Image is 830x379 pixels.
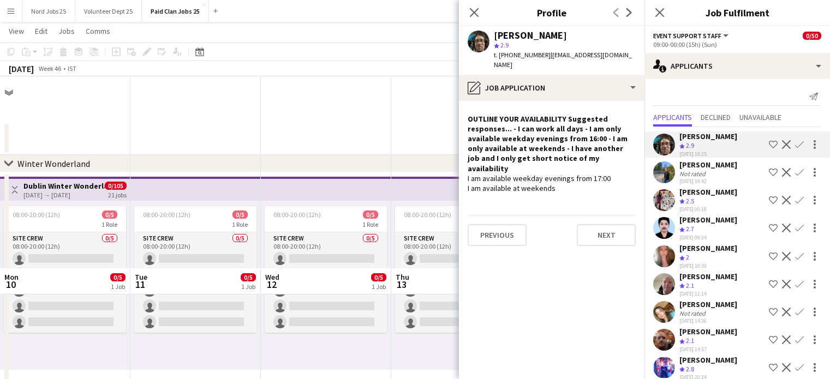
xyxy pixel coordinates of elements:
div: [PERSON_NAME] [679,299,737,309]
span: 0/50 [803,32,821,40]
div: [DATE] 19:25 [679,151,737,158]
span: Edit [35,26,47,36]
a: Jobs [54,24,79,38]
span: 08:00-20:00 (12h) [13,210,60,219]
div: Winter Wonderland [17,158,90,169]
div: Not rated [679,309,708,317]
h3: Job Fulfilment [644,5,830,20]
span: 2.1 [686,336,694,345]
div: [PERSON_NAME] [679,243,737,253]
div: Job Application [459,75,644,101]
span: 0/5 [371,273,386,281]
div: 09:00-00:00 (15h) (Sun) [653,40,821,49]
span: t. [PHONE_NUMBER] [494,51,551,59]
div: [PERSON_NAME] [679,131,737,141]
div: [PERSON_NAME] [679,355,737,365]
span: 10 [3,278,19,291]
app-job-card: 08:00-20:00 (12h)0/51 RoleSite Crew0/508:00-20:00 (12h) [4,206,126,333]
span: View [9,26,24,36]
app-card-role: Site Crew0/508:00-20:00 (12h) [134,232,256,333]
div: [PERSON_NAME] [679,187,737,197]
span: 0/5 [110,273,126,281]
div: Not rated [679,170,708,178]
span: 11 [133,278,147,291]
div: [PERSON_NAME] [679,160,737,170]
span: Week 46 [36,64,63,73]
app-job-card: 08:00-20:00 (12h)0/51 RoleSite Crew0/508:00-20:00 (12h) [395,206,517,333]
div: [DATE] [9,63,34,74]
span: 2.5 [686,197,694,205]
span: 08:00-20:00 (12h) [404,210,451,219]
app-card-role: Site Crew0/508:00-20:00 (12h) [395,232,517,333]
h3: Dublin Winter Wonderland Build [23,181,105,191]
div: 1 Job [241,282,255,291]
span: 2.7 [686,225,694,233]
span: Tue [135,272,147,282]
h3: Profile [459,5,644,20]
div: Applicants [644,53,830,79]
span: 2.1 [686,281,694,290]
div: [DATE] 14:36 [679,317,737,324]
button: Previous [468,224,527,246]
div: [PERSON_NAME] [679,272,737,281]
button: Paid Clan Jobs 25 [142,1,209,22]
span: Applicants [653,113,692,121]
span: 08:00-20:00 (12h) [143,210,190,219]
app-card-role: Site Crew0/508:00-20:00 (12h) [4,232,126,333]
span: Thu [396,272,409,282]
span: 0/5 [102,210,117,219]
div: 21 jobs [108,190,127,199]
span: 0/5 [232,210,248,219]
a: Comms [81,24,115,38]
div: [DATE] 19:42 [679,178,737,185]
div: [DATE] → [DATE] [23,191,105,199]
app-job-card: 08:00-20:00 (12h)0/51 RoleSite Crew0/508:00-20:00 (12h) [134,206,256,333]
div: IST [68,64,76,73]
span: 1 Role [232,220,248,228]
button: Next [577,224,636,246]
span: 13 [394,278,409,291]
div: I am available weekday evenings from 17:00 I am available at weekends [468,173,636,193]
span: Unavailable [739,113,781,121]
span: 0/5 [363,210,378,219]
span: 2 [686,253,689,261]
div: [DATE] 10:30 [679,262,737,269]
span: 08:00-20:00 (12h) [273,210,321,219]
div: [DATE] 00:18 [679,206,737,213]
span: 0/105 [105,182,127,190]
span: Mon [4,272,19,282]
div: [PERSON_NAME] [679,327,737,336]
span: 1 Role [101,220,117,228]
button: Nord Jobs 25 [22,1,75,22]
span: Jobs [58,26,75,36]
div: 1 Job [372,282,386,291]
span: Wed [265,272,279,282]
span: | [EMAIL_ADDRESS][DOMAIN_NAME] [494,51,632,69]
button: Volunteer Dept 25 [75,1,142,22]
span: 2.9 [500,41,509,49]
span: 1 Role [362,220,378,228]
div: [DATE] 09:34 [679,234,737,241]
span: Declined [701,113,731,121]
span: 2.9 [686,141,694,149]
span: 0/5 [241,273,256,281]
div: [PERSON_NAME] [494,31,567,40]
span: Event Support Staff [653,32,721,40]
div: 1 Job [111,282,125,291]
app-job-card: 08:00-20:00 (12h)0/51 RoleSite Crew0/508:00-20:00 (12h) [265,206,387,333]
span: Comms [86,26,110,36]
app-card-role: Site Crew0/508:00-20:00 (12h) [265,232,387,333]
button: Event Support Staff [653,32,730,40]
span: 12 [264,278,279,291]
a: Edit [31,24,52,38]
div: [PERSON_NAME] [679,215,737,225]
span: 2.8 [686,365,694,373]
div: [DATE] 14:57 [679,346,737,353]
h4: OUTLINE YOUR AVAILABILITY Suggested responses... - I can work all days - I am only available week... [468,114,636,173]
div: [DATE] 11:14 [679,290,737,297]
a: View [4,24,28,38]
